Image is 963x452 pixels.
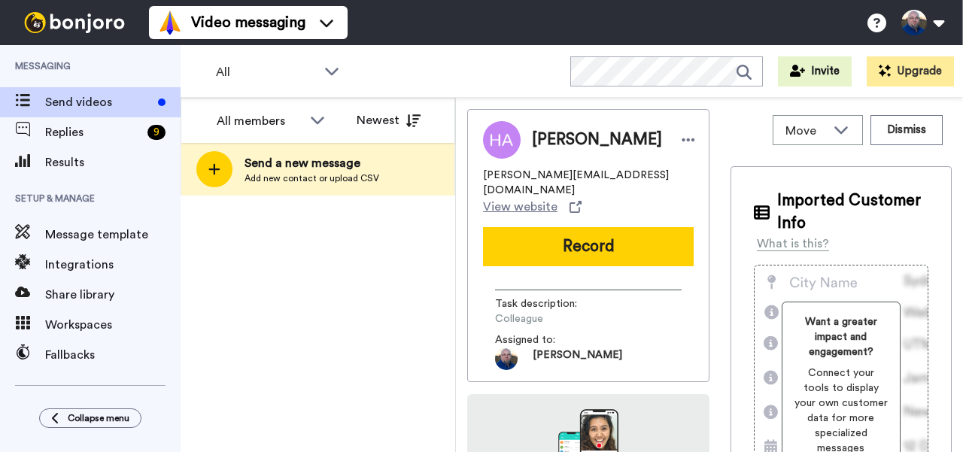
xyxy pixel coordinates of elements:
[777,190,928,235] span: Imported Customer Info
[495,296,600,311] span: Task description :
[245,154,379,172] span: Send a new message
[483,168,694,198] span: [PERSON_NAME][EMAIL_ADDRESS][DOMAIN_NAME]
[495,311,638,326] span: Colleague
[45,123,141,141] span: Replies
[483,198,582,216] a: View website
[45,226,181,244] span: Message template
[147,125,166,140] div: 9
[345,105,432,135] button: Newest
[45,346,181,364] span: Fallbacks
[495,347,518,370] img: ACg8ocJcAgbWN-mhUVthWrCjBhsh45otr_v_UerHuGBThdR744M=s96-c
[191,12,305,33] span: Video messaging
[870,115,943,145] button: Dismiss
[533,347,622,370] span: [PERSON_NAME]
[45,256,181,274] span: Integrations
[18,12,131,33] img: bj-logo-header-white.svg
[867,56,954,86] button: Upgrade
[216,63,317,81] span: All
[778,56,852,86] button: Invite
[532,129,662,151] span: [PERSON_NAME]
[45,153,181,171] span: Results
[245,172,379,184] span: Add new contact or upload CSV
[757,235,829,253] div: What is this?
[45,93,152,111] span: Send videos
[495,332,600,347] span: Assigned to:
[217,112,302,130] div: All members
[794,314,888,359] span: Want a greater impact and engagement?
[483,121,521,159] img: Image of Heather Angel
[158,11,182,35] img: vm-color.svg
[68,412,129,424] span: Collapse menu
[39,408,141,428] button: Collapse menu
[483,198,557,216] span: View website
[785,122,826,140] span: Move
[483,227,694,266] button: Record
[45,286,181,304] span: Share library
[45,316,181,334] span: Workspaces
